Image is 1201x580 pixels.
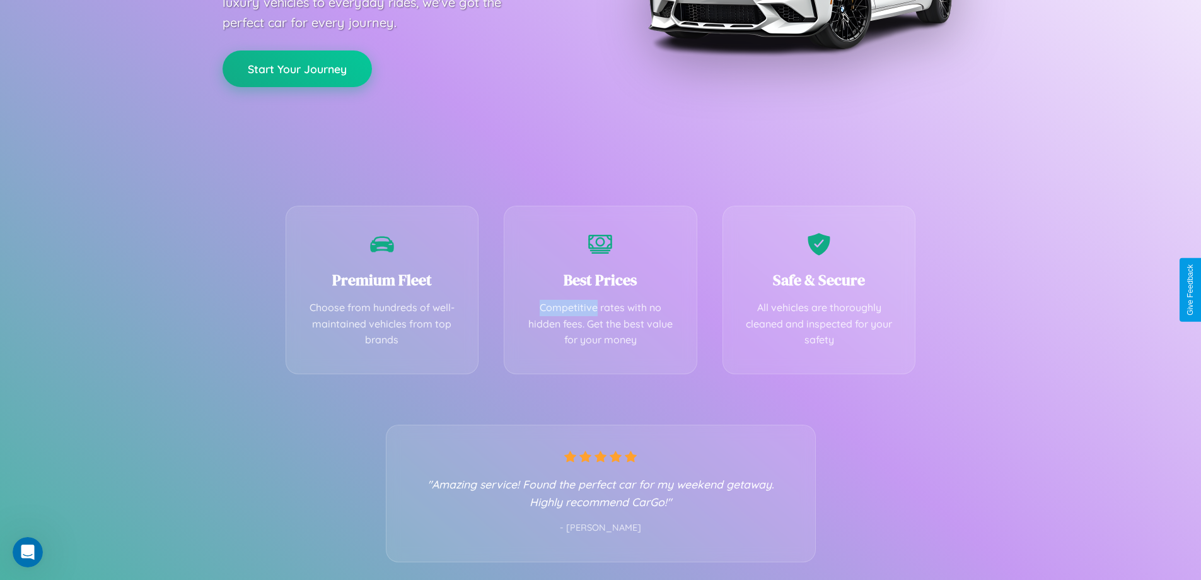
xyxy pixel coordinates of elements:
p: "Amazing service! Found the perfect car for my weekend getaway. Highly recommend CarGo!" [412,475,790,511]
p: All vehicles are thoroughly cleaned and inspected for your safety [742,300,896,348]
div: Give Feedback [1186,264,1195,316]
p: Choose from hundreds of well-maintained vehicles from top brands [305,300,460,348]
p: - [PERSON_NAME] [412,520,790,536]
h3: Best Prices [523,269,678,290]
h3: Premium Fleet [305,269,460,290]
p: Competitive rates with no hidden fees. Get the best value for your money [523,300,678,348]
iframe: Intercom live chat [13,537,43,567]
h3: Safe & Secure [742,269,896,290]
button: Start Your Journey [223,50,372,87]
